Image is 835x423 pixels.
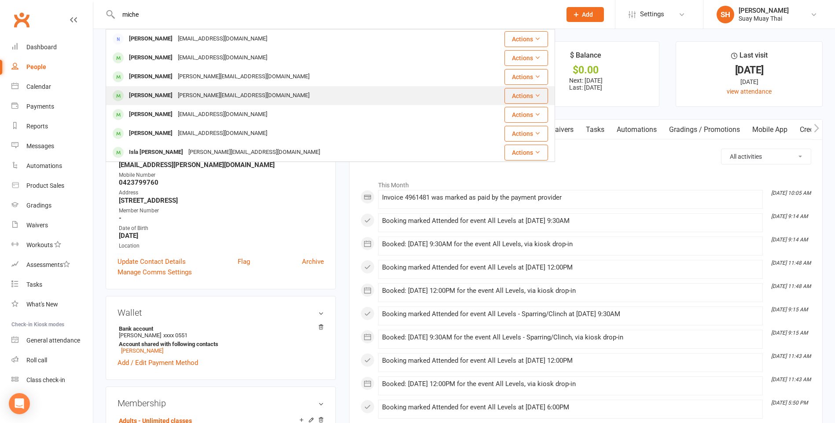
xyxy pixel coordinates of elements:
div: [EMAIL_ADDRESS][DOMAIN_NAME] [175,51,270,64]
div: Member Number [119,207,324,215]
a: What's New [11,295,93,314]
a: view attendance [727,88,772,95]
div: Open Intercom Messenger [9,393,30,414]
a: People [11,57,93,77]
strong: [EMAIL_ADDRESS][PERSON_NAME][DOMAIN_NAME] [119,161,324,169]
a: Manage Comms Settings [118,267,192,277]
div: [PERSON_NAME][EMAIL_ADDRESS][DOMAIN_NAME] [186,146,323,159]
div: [PERSON_NAME] [126,127,175,140]
a: Product Sales [11,176,93,196]
i: [DATE] 5:50 PM [771,400,808,406]
div: What's New [26,301,58,308]
div: Isla [PERSON_NAME] [126,146,186,159]
span: xxxx 0551 [163,332,188,339]
input: Search... [116,8,555,21]
button: Actions [504,31,548,47]
li: [PERSON_NAME] [118,324,324,355]
div: Booked: [DATE] 12:00PM for the event All Levels, via kiosk drop-in [382,287,759,295]
div: Payments [26,103,54,110]
div: Booked: [DATE] 12:00PM for the event All Levels, via kiosk drop-in [382,380,759,388]
a: [PERSON_NAME] [121,347,163,354]
i: [DATE] 11:48 AM [771,260,811,266]
div: Suay Muay Thai [739,15,789,22]
a: Reports [11,117,93,136]
h3: Wallet [118,308,324,317]
div: Assessments [26,261,70,268]
div: SH [717,6,734,23]
div: Last visit [731,50,768,66]
div: [EMAIL_ADDRESS][DOMAIN_NAME] [175,127,270,140]
a: Automations [11,156,93,176]
a: Update Contact Details [118,256,186,267]
a: Waivers [11,215,93,235]
div: [DATE] [684,66,814,75]
button: Actions [504,69,548,85]
p: Next: [DATE] Last: [DATE] [521,77,651,91]
i: [DATE] 9:15 AM [771,306,808,313]
a: Payments [11,97,93,117]
div: [PERSON_NAME] [126,70,175,83]
div: Booking marked Attended for event All Levels at [DATE] 12:00PM [382,264,759,271]
div: Mobile Number [119,171,324,179]
a: Messages [11,136,93,156]
a: Workouts [11,235,93,255]
a: Calendar [11,77,93,97]
h3: Membership [118,398,324,408]
a: Tasks [11,275,93,295]
i: [DATE] 9:15 AM [771,330,808,336]
div: $0.00 [521,66,651,75]
div: [DATE] [684,77,814,87]
div: [PERSON_NAME] [126,33,175,45]
a: Clubworx [11,9,33,31]
button: Add [566,7,604,22]
a: Waivers [543,120,580,140]
div: Booked: [DATE] 9:30AM for the event All Levels - Sparring/Clinch, via kiosk drop-in [382,334,759,341]
div: Address [119,189,324,197]
a: Gradings [11,196,93,215]
a: Flag [238,256,250,267]
div: People [26,63,46,70]
i: [DATE] 9:14 AM [771,237,808,243]
div: Booking marked Attended for event All Levels - Sparring/Clinch at [DATE] 9:30AM [382,310,759,318]
div: Booking marked Attended for event All Levels at [DATE] 6:00PM [382,404,759,411]
div: Waivers [26,222,48,229]
div: Booking marked Attended for event All Levels at [DATE] 12:00PM [382,357,759,365]
i: [DATE] 11:48 AM [771,283,811,289]
div: [PERSON_NAME] [739,7,789,15]
div: Calendar [26,83,51,90]
div: Reports [26,123,48,130]
strong: - [119,214,324,222]
a: Archive [302,256,324,267]
div: Booking marked Attended for event All Levels at [DATE] 9:30AM [382,217,759,225]
span: Settings [640,4,664,24]
button: Actions [504,107,548,123]
strong: [DATE] [119,232,324,240]
i: [DATE] 11:43 AM [771,376,811,383]
button: Actions [504,88,548,104]
strong: 0423799760 [119,179,324,186]
div: Invoice 4961481 was marked as paid by the payment provider [382,194,759,201]
strong: Account shared with following contacts [119,341,320,347]
div: Product Sales [26,182,64,189]
li: This Month [360,176,811,190]
a: Class kiosk mode [11,370,93,390]
div: $ Balance [570,50,601,66]
a: Roll call [11,350,93,370]
div: Dashboard [26,44,57,51]
strong: Bank account [119,325,320,332]
a: Assessments [11,255,93,275]
a: Mobile App [746,120,794,140]
i: [DATE] 11:43 AM [771,353,811,359]
h3: Activity [360,149,811,162]
a: Add / Edit Payment Method [118,357,198,368]
button: Actions [504,145,548,160]
div: [EMAIL_ADDRESS][DOMAIN_NAME] [175,108,270,121]
div: Class check-in [26,376,65,383]
i: [DATE] 10:05 AM [771,190,811,196]
div: [PERSON_NAME][EMAIL_ADDRESS][DOMAIN_NAME] [175,89,312,102]
div: Tasks [26,281,42,288]
button: Actions [504,126,548,142]
span: Add [582,11,593,18]
div: Automations [26,162,62,169]
button: Actions [504,50,548,66]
